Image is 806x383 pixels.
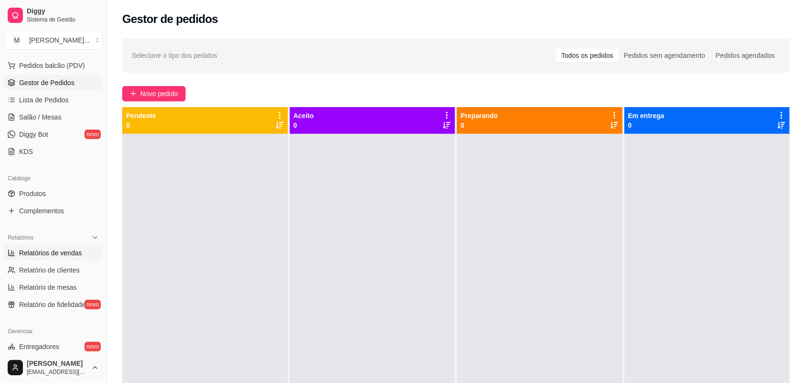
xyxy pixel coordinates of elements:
span: Relatórios de vendas [19,248,82,258]
span: Relatórios [8,234,33,241]
span: [EMAIL_ADDRESS][DOMAIN_NAME] [27,368,87,376]
a: Diggy Botnovo [4,127,103,142]
a: Relatório de clientes [4,263,103,278]
p: Pendente [126,111,156,120]
p: Preparando [461,111,498,120]
a: Relatórios de vendas [4,245,103,261]
p: 0 [461,120,498,130]
div: Todos os pedidos [556,49,619,62]
p: Em entrega [628,111,665,120]
a: KDS [4,144,103,159]
span: Pedidos balcão (PDV) [19,61,85,70]
a: Complementos [4,203,103,219]
span: M [12,35,21,45]
div: Pedidos agendados [711,49,780,62]
span: Gestor de Pedidos [19,78,74,88]
span: Diggy Bot [19,130,48,139]
a: Relatório de mesas [4,280,103,295]
p: 0 [628,120,665,130]
a: Lista de Pedidos [4,92,103,108]
span: KDS [19,147,33,156]
button: Select a team [4,31,103,50]
a: Produtos [4,186,103,201]
button: Novo pedido [122,86,186,101]
a: Gestor de Pedidos [4,75,103,90]
span: Complementos [19,206,64,216]
a: Entregadoresnovo [4,339,103,354]
span: Relatório de mesas [19,283,77,292]
p: 0 [126,120,156,130]
span: plus [130,90,137,97]
a: Salão / Mesas [4,109,103,125]
button: [PERSON_NAME][EMAIL_ADDRESS][DOMAIN_NAME] [4,356,103,379]
span: Selecione o tipo dos pedidos [132,50,217,61]
span: Produtos [19,189,46,198]
h2: Gestor de pedidos [122,11,218,27]
span: Entregadores [19,342,59,351]
span: Sistema de Gestão [27,16,99,23]
a: Relatório de fidelidadenovo [4,297,103,312]
p: Aceito [294,111,314,120]
a: DiggySistema de Gestão [4,4,103,27]
span: Novo pedido [140,88,178,99]
div: Pedidos sem agendamento [619,49,711,62]
span: Relatório de fidelidade [19,300,85,309]
p: 0 [294,120,314,130]
span: Salão / Mesas [19,112,62,122]
div: Catálogo [4,171,103,186]
button: Pedidos balcão (PDV) [4,58,103,73]
span: Lista de Pedidos [19,95,69,105]
div: [PERSON_NAME] ... [29,35,90,45]
span: Diggy [27,7,99,16]
div: Gerenciar [4,324,103,339]
span: [PERSON_NAME] [27,360,87,368]
span: Relatório de clientes [19,265,80,275]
